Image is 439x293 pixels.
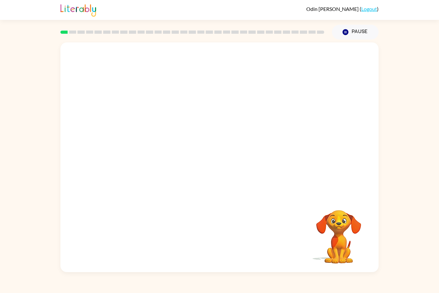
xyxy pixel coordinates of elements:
[332,25,379,40] button: Pause
[361,6,377,12] a: Logout
[306,6,360,12] span: Odin [PERSON_NAME]
[60,3,96,17] img: Literably
[307,200,371,264] video: Your browser must support playing .mp4 files to use Literably. Please try using another browser.
[306,6,379,12] div: ( )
